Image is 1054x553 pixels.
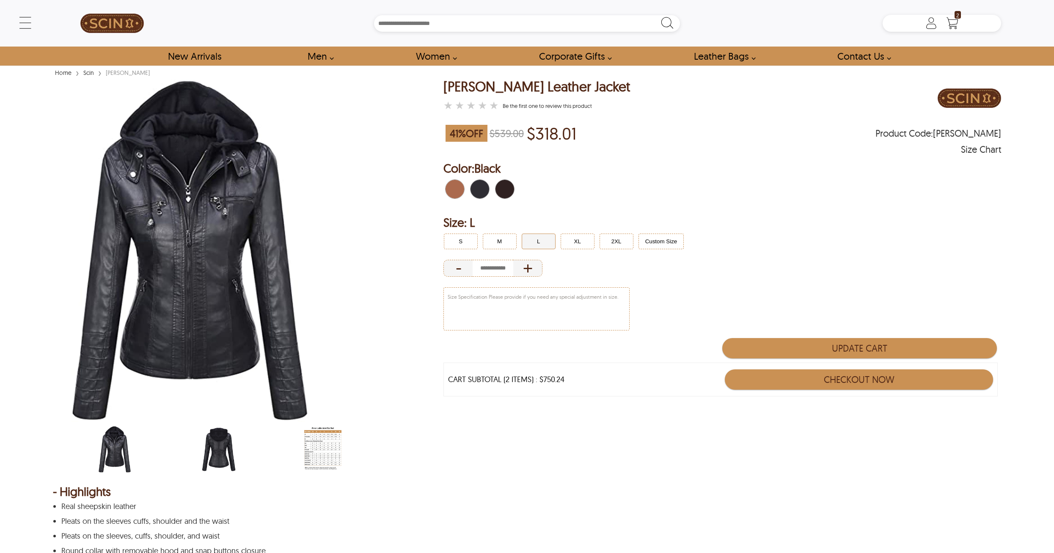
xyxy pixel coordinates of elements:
p: Pleats on the sleeves, cuffs, shoulder, and waist [61,532,991,540]
a: contact-us [828,47,896,66]
label: 4 rating [478,101,487,110]
div: Increase Quantity of Item [513,260,542,277]
img: scin-13090w-black.jpg [96,426,133,473]
label: 2 rating [455,101,464,110]
div: [PERSON_NAME] [104,69,152,77]
span: › [76,65,79,80]
div: scin-13090w-black.jpg [96,426,192,475]
h2: Selected Color: by Black [443,160,1002,177]
span: 2 [955,11,961,19]
button: Click to select Custom Size [638,234,684,249]
div: Brown [443,178,466,201]
img: Brand Logo PDP Image [938,79,1001,117]
button: Click to select XL [561,234,594,249]
div: - Highlights [53,487,1002,496]
a: Shop New Arrivals [158,47,231,66]
h2: Selected Filter by Size: L [443,214,1002,231]
span: › [98,65,102,80]
img: SCIN [80,4,144,42]
label: 5 rating [489,101,498,110]
a: Emmie Biker Leather Jacket } [503,102,592,109]
label: 1 rating [443,101,453,110]
button: Click to select 2XL [600,234,633,249]
label: 3 rating [466,101,476,110]
div: Black [468,178,491,201]
span: Product Code: EMMIE [875,129,1001,138]
button: Click to select S [444,234,478,249]
p: Real sheepskin leather [61,502,991,511]
iframe: PayPal [724,401,997,424]
p: Price of $318.01 [527,124,576,143]
button: Checkout Now [725,369,993,390]
a: SCIN [53,4,171,42]
div: scin-13090w-black-back.jpg [200,426,296,475]
a: Shop Leather Corporate Gifts [529,47,616,66]
div: Size Chart [961,145,1001,154]
div: women-leather-jacket-size-chart-min.jpg [304,426,400,475]
strike: $539.00 [490,127,524,140]
img: women-leather-jacket-size-chart-min.jpg [304,426,341,473]
iframe: chat widget [893,386,1046,515]
a: shop men's leather jackets [298,47,338,66]
div: Dark Coffee [493,178,516,201]
a: Scin [81,69,96,77]
span: 41 % OFF [446,125,487,142]
div: [PERSON_NAME] Leather Jacket [443,79,630,94]
a: Home [53,69,74,77]
p: Pleats on the sleeves cuffs, shoulder and the waist [61,517,991,525]
iframe: chat widget [1018,519,1046,545]
div: CART SUBTOTAL (2 ITEMS) : $750.24 [448,375,564,384]
button: Click to select L [522,234,556,249]
div: Decrease Quantity of Item [443,260,473,277]
span: Black [474,161,501,176]
img: scin-13090w-black-back.jpg [200,426,237,473]
img: scin-13090w-black.jpg [53,79,327,422]
button: Click to select M [483,234,517,249]
textarea: Size Specification Please provide if you need any special adjustment in size. [444,288,629,330]
a: Emmie Biker Leather Jacket } [443,100,501,112]
a: Brand Logo PDP Image [938,79,1001,119]
a: Shopping Cart [944,17,961,30]
h1: Emmie Biker Leather Jacket [443,79,630,94]
a: Shop Women Leather Jackets [406,47,462,66]
a: Shop Leather Bags [684,47,760,66]
button: Update Cart [722,338,997,358]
